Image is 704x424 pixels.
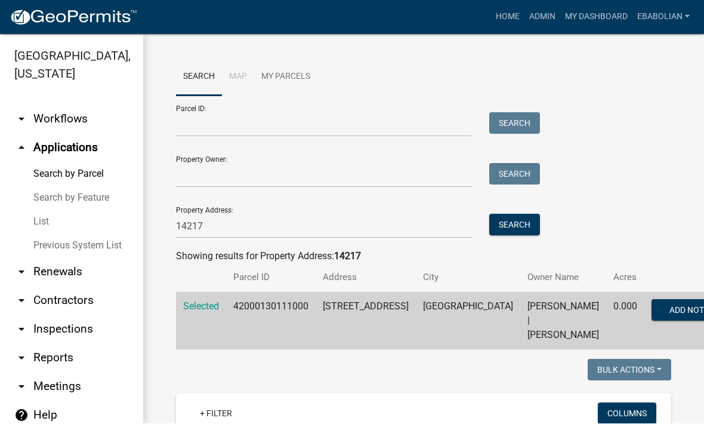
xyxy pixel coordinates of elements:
[183,301,219,312] a: Selected
[520,264,606,292] th: Owner Name
[14,112,29,127] i: arrow_drop_down
[416,264,520,292] th: City
[489,164,540,185] button: Search
[14,351,29,365] i: arrow_drop_down
[226,293,316,351] td: 42000130111000
[316,293,416,351] td: [STREET_ADDRESS]
[416,293,520,351] td: [GEOGRAPHIC_DATA]
[226,264,316,292] th: Parcel ID
[334,251,361,262] strong: 14217
[14,322,29,337] i: arrow_drop_down
[489,214,540,236] button: Search
[316,264,416,292] th: Address
[632,6,694,29] a: ebabolian
[489,113,540,134] button: Search
[14,141,29,155] i: arrow_drop_up
[560,6,632,29] a: My Dashboard
[524,6,560,29] a: Admin
[606,293,644,351] td: 0.000
[176,59,222,97] a: Search
[520,293,606,351] td: [PERSON_NAME] | [PERSON_NAME]
[14,408,29,423] i: help
[14,265,29,279] i: arrow_drop_down
[606,264,644,292] th: Acres
[254,59,317,97] a: My Parcels
[491,6,524,29] a: Home
[14,294,29,308] i: arrow_drop_down
[14,380,29,394] i: arrow_drop_down
[588,360,671,381] button: Bulk Actions
[176,250,671,264] div: Showing results for Property Address:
